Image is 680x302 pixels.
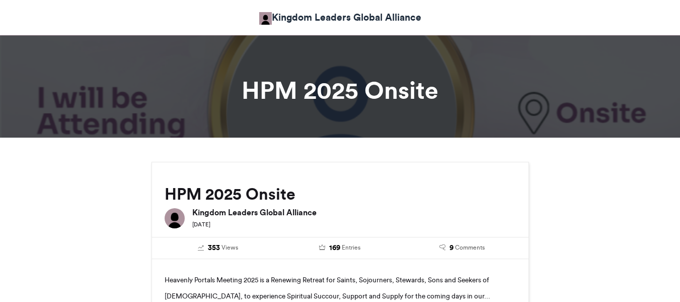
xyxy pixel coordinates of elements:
[208,243,220,254] span: 353
[165,243,272,254] a: 353 Views
[221,243,238,252] span: Views
[455,243,485,252] span: Comments
[192,221,210,228] small: [DATE]
[329,243,340,254] span: 169
[259,10,421,25] a: Kingdom Leaders Global Alliance
[342,243,360,252] span: Entries
[409,243,516,254] a: 9 Comments
[61,78,620,102] h1: HPM 2025 Onsite
[449,243,454,254] span: 9
[165,185,516,203] h2: HPM 2025 Onsite
[165,208,185,228] img: Kingdom Leaders Global Alliance
[259,12,272,25] img: Kingdom Leaders Global Alliance
[192,208,516,216] h6: Kingdom Leaders Global Alliance
[286,243,394,254] a: 169 Entries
